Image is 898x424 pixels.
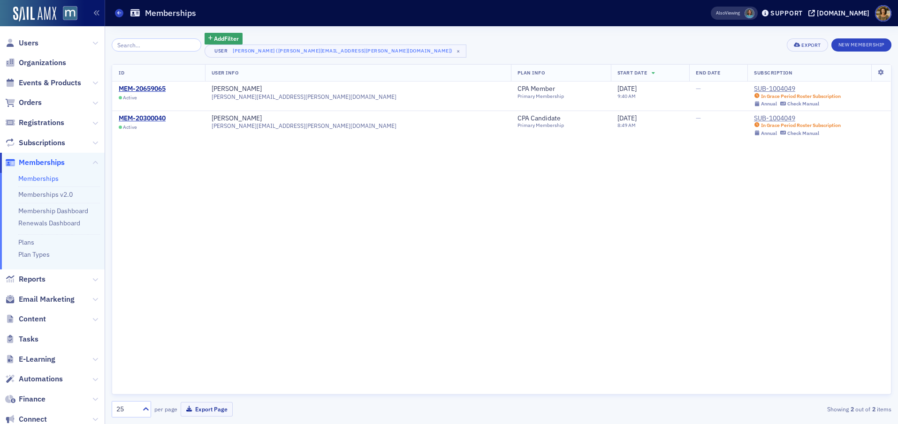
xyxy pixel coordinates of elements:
[119,69,124,76] span: ID
[119,85,166,93] a: MEM-20659065
[831,38,891,52] button: New Membership
[817,9,869,17] div: [DOMAIN_NAME]
[18,250,50,259] a: Plan Types
[181,402,233,417] button: Export Page
[233,48,453,54] div: [PERSON_NAME] ([PERSON_NAME][EMAIL_ADDRESS][PERSON_NAME][DOMAIN_NAME])
[19,274,46,284] span: Reports
[787,130,819,136] div: Check Manual
[18,219,80,227] a: Renewals Dashboard
[19,157,65,168] span: Memberships
[801,43,821,48] div: Export
[154,405,177,413] label: per page
[770,9,803,17] div: Support
[808,10,873,16] button: [DOMAIN_NAME]
[517,114,569,123] a: CPA Candidate
[212,122,396,129] span: [PERSON_NAME][EMAIL_ADDRESS][PERSON_NAME][DOMAIN_NAME]
[787,101,819,107] div: Check Manual
[5,97,42,108] a: Orders
[19,374,63,384] span: Automations
[696,114,701,122] span: —
[5,38,38,48] a: Users
[754,85,841,93] a: SUB-1004049
[617,122,636,128] time: 8:49 AM
[454,47,463,55] span: ×
[5,78,81,88] a: Events & Products
[112,38,201,52] input: Search…
[517,85,563,93] a: CPA Member
[5,314,46,324] a: Content
[19,394,46,404] span: Finance
[638,405,891,413] div: Showing out of items
[5,294,75,305] a: Email Marketing
[212,48,231,54] div: User
[212,93,396,100] span: [PERSON_NAME][EMAIL_ADDRESS][PERSON_NAME][DOMAIN_NAME]
[5,157,65,168] a: Memberships
[5,354,55,364] a: E-Learning
[212,85,262,93] a: [PERSON_NAME]
[745,8,754,18] span: Margaret DeRoose
[19,58,66,68] span: Organizations
[19,38,38,48] span: Users
[5,374,63,384] a: Automations
[617,69,647,76] span: Start Date
[617,93,636,99] time: 9:40 AM
[18,190,73,199] a: Memberships v2.0
[696,69,720,76] span: End Date
[13,7,56,22] img: SailAMX
[716,10,740,16] span: Viewing
[19,334,38,344] span: Tasks
[5,138,65,148] a: Subscriptions
[787,38,828,52] button: Export
[517,93,564,99] div: Primary Membership
[19,118,64,128] span: Registrations
[19,354,55,364] span: E-Learning
[5,274,46,284] a: Reports
[123,124,137,130] span: Active
[5,118,64,128] a: Registrations
[849,405,855,413] strong: 2
[5,334,38,344] a: Tasks
[617,84,637,93] span: [DATE]
[116,404,137,414] div: 25
[5,58,66,68] a: Organizations
[754,69,792,76] span: Subscription
[123,95,137,101] span: Active
[5,394,46,404] a: Finance
[18,207,88,215] a: Membership Dashboard
[831,40,891,48] a: New Membership
[19,294,75,305] span: Email Marketing
[212,114,262,123] a: [PERSON_NAME]
[517,69,545,76] span: Plan Info
[205,45,466,58] button: User[PERSON_NAME] ([PERSON_NAME][EMAIL_ADDRESS][PERSON_NAME][DOMAIN_NAME])×
[19,314,46,324] span: Content
[870,405,877,413] strong: 2
[63,6,77,21] img: SailAMX
[754,114,841,123] a: SUB-1004049
[214,34,239,43] span: Add Filter
[716,10,725,16] div: Also
[761,130,777,136] div: Annual
[119,114,166,123] a: MEM-20300040
[761,122,841,128] div: In Grace Period Roster Subscription
[18,238,34,246] a: Plans
[212,69,239,76] span: User Info
[205,33,243,45] button: AddFilter
[18,174,59,183] a: Memberships
[517,122,569,128] div: Primary Membership
[761,93,841,99] div: In Grace Period Roster Subscription
[19,97,42,108] span: Orders
[696,84,701,93] span: —
[19,138,65,148] span: Subscriptions
[875,5,891,22] span: Profile
[145,7,196,19] h1: Memberships
[617,114,637,122] span: [DATE]
[761,101,777,107] div: Annual
[19,78,81,88] span: Events & Products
